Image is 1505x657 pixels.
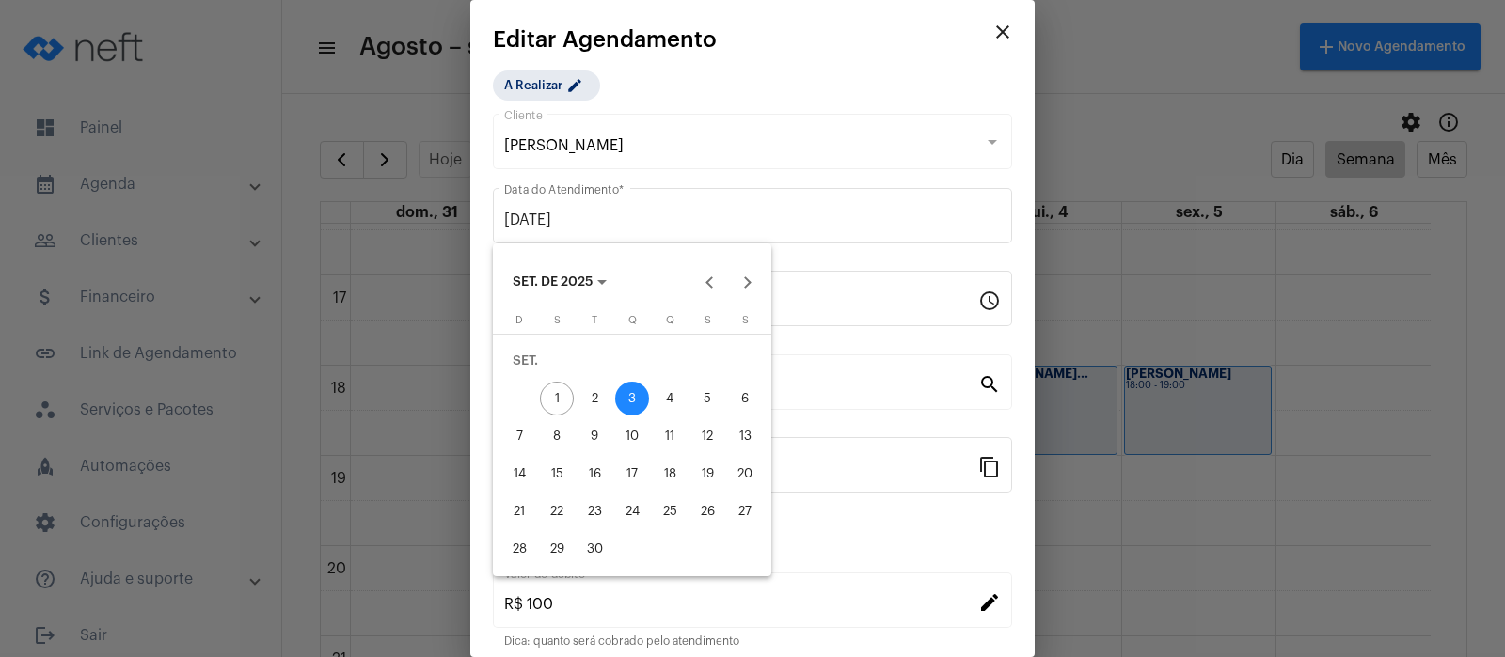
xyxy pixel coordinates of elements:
span: SET. DE 2025 [513,276,593,289]
button: Choose month and year [498,264,622,302]
div: 2 [578,382,611,415]
div: 20 [728,457,762,491]
button: 15 de setembro de 2025 [538,455,576,493]
button: 25 de setembro de 2025 [651,493,689,530]
div: 24 [615,494,649,528]
div: 16 [578,457,611,491]
button: 3 de setembro de 2025 [613,380,651,417]
div: 18 [653,457,687,491]
button: 11 de setembro de 2025 [651,417,689,455]
button: 21 de setembro de 2025 [500,493,538,530]
div: 7 [502,419,536,453]
div: 26 [690,494,724,528]
button: 2 de setembro de 2025 [576,380,613,417]
div: 4 [653,382,687,415]
div: 6 [728,382,762,415]
button: 24 de setembro de 2025 [613,493,651,530]
button: 17 de setembro de 2025 [613,455,651,493]
button: 9 de setembro de 2025 [576,417,613,455]
div: 13 [728,419,762,453]
span: T [592,315,597,325]
button: 8 de setembro de 2025 [538,417,576,455]
button: Previous month [691,264,729,302]
div: 22 [540,494,574,528]
button: 4 de setembro de 2025 [651,380,689,417]
div: 12 [690,419,724,453]
button: 30 de setembro de 2025 [576,530,613,568]
div: 23 [578,494,611,528]
button: 19 de setembro de 2025 [689,455,726,493]
div: 27 [728,494,762,528]
span: Q [666,315,674,325]
button: 13 de setembro de 2025 [726,417,764,455]
div: 15 [540,457,574,491]
button: 27 de setembro de 2025 [726,493,764,530]
button: 1 de setembro de 2025 [538,380,576,417]
div: 30 [578,532,611,566]
div: 19 [690,457,724,491]
td: SET. [500,342,764,380]
div: 1 [540,382,574,415]
button: 5 de setembro de 2025 [689,380,726,417]
div: 9 [578,419,611,453]
button: Next month [729,264,767,302]
button: 20 de setembro de 2025 [726,455,764,493]
div: 29 [540,532,574,566]
button: 14 de setembro de 2025 [500,455,538,493]
button: 23 de setembro de 2025 [576,493,613,530]
div: 10 [615,419,649,453]
button: 7 de setembro de 2025 [500,417,538,455]
span: S [554,315,561,325]
div: 14 [502,457,536,491]
span: Q [628,315,637,325]
button: 22 de setembro de 2025 [538,493,576,530]
div: 21 [502,494,536,528]
button: 16 de setembro de 2025 [576,455,613,493]
button: 29 de setembro de 2025 [538,530,576,568]
div: 17 [615,457,649,491]
div: 3 [615,382,649,415]
div: 11 [653,419,687,453]
div: 28 [502,532,536,566]
span: S [705,315,711,325]
button: 28 de setembro de 2025 [500,530,538,568]
button: 18 de setembro de 2025 [651,455,689,493]
button: 12 de setembro de 2025 [689,417,726,455]
span: D [515,315,523,325]
button: 26 de setembro de 2025 [689,493,726,530]
div: 5 [690,382,724,415]
div: 25 [653,494,687,528]
button: 10 de setembro de 2025 [613,417,651,455]
button: 6 de setembro de 2025 [726,380,764,417]
span: S [742,315,749,325]
div: 8 [540,419,574,453]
